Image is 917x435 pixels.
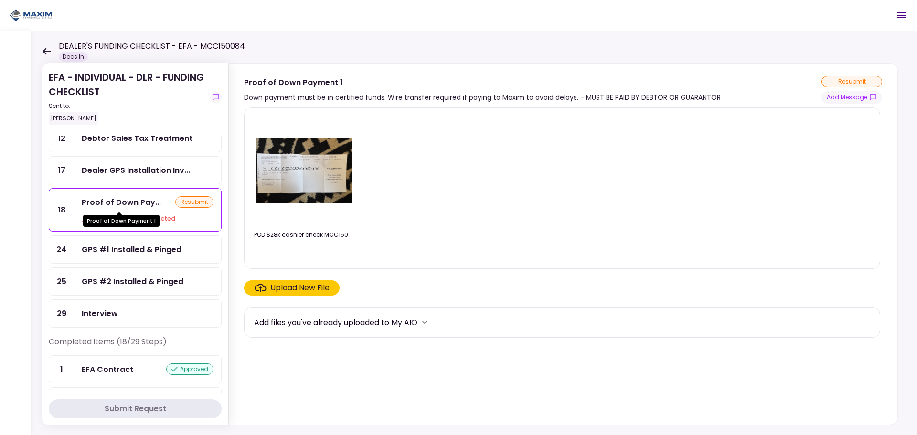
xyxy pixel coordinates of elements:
[49,125,74,152] div: 12
[82,276,183,287] div: GPS #2 Installed & Pinged
[821,91,882,104] button: show-messages
[890,4,913,27] button: Open menu
[49,156,222,184] a: 17Dealer GPS Installation Invoice
[49,236,74,263] div: 24
[82,244,181,255] div: GPS #1 Installed & Pinged
[49,102,206,110] div: Sent to:
[49,70,206,125] div: EFA - INDIVIDUAL - DLR - FUNDING CHECKLIST
[49,189,74,231] div: 18
[82,164,190,176] div: Dealer GPS Installation Invoice
[166,363,213,375] div: approved
[49,336,222,355] div: Completed items (18/29 Steps)
[49,235,222,264] a: 24GPS #1 Installed & Pinged
[49,299,222,328] a: 29Interview
[49,188,222,232] a: 18Proof of Down Payment 1resubmitYour file has been rejected
[10,8,53,22] img: Partner icon
[82,363,133,375] div: EFA Contract
[270,282,330,294] div: Upload New File
[83,215,160,227] div: Proof of Down Payment 1
[49,267,222,296] a: 25GPS #2 Installed & Pinged
[49,355,222,383] a: 1EFA Contractapproved
[49,157,74,184] div: 17
[254,231,354,239] div: POD $28k cashier check MCC150084 Qasim Khan 2025.09.26.pdf
[244,76,721,88] div: Proof of Down Payment 1
[254,317,417,329] div: Add files you've already uploaded to My AIO
[210,92,222,103] button: show-messages
[59,52,88,62] div: Docs In
[105,403,166,414] div: Submit Request
[82,132,192,144] div: Debtor Sales Tax Treatment
[244,92,721,103] div: Down payment must be in certified funds. Wire transfer required if paying to Maxim to avoid delay...
[49,300,74,327] div: 29
[49,268,74,295] div: 25
[82,308,118,319] div: Interview
[821,76,882,87] div: resubmit
[49,388,74,415] div: 2
[49,387,222,415] a: 2Voided Checkapproved
[417,315,432,329] button: more
[49,356,74,383] div: 1
[228,63,898,425] div: Proof of Down Payment 1Down payment must be in certified funds. Wire transfer required if paying ...
[175,196,213,208] div: resubmit
[59,41,245,52] h1: DEALER'S FUNDING CHECKLIST - EFA - MCC150084
[49,124,222,152] a: 12Debtor Sales Tax Treatment
[82,196,161,208] div: Proof of Down Payment 1
[49,112,98,125] div: [PERSON_NAME]
[82,214,213,223] div: Your file has been rejected
[49,399,222,418] button: Submit Request
[244,280,340,296] span: Click here to upload the required document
